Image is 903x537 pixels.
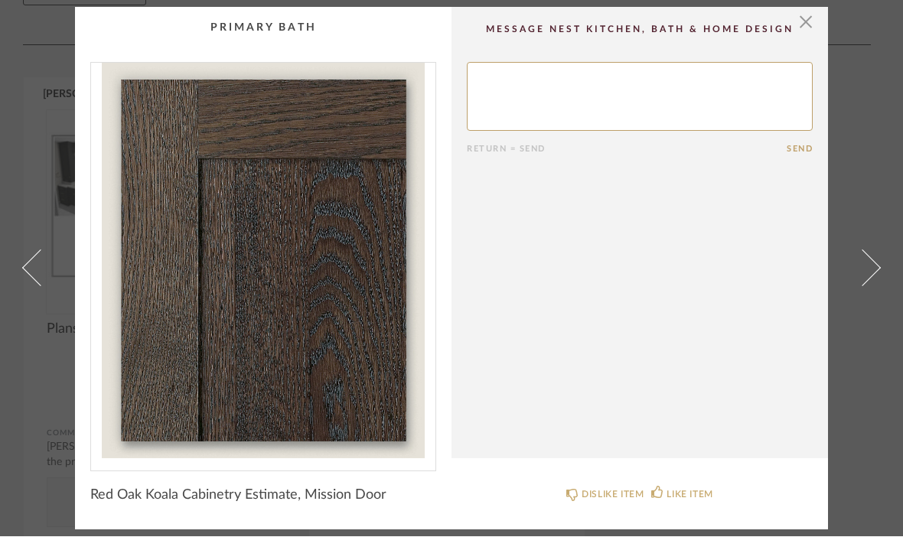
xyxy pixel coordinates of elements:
[791,8,821,38] button: Close
[91,63,435,459] img: 7b870e0b-e72f-49ba-ba04-bfd6ab028616_1000x1000.jpg
[467,145,787,155] div: Return = Send
[91,63,435,459] div: 0
[787,145,813,155] button: Send
[667,487,712,503] div: LIKE ITEM
[90,487,386,504] span: Red Oak Koala Cabinetry Estimate, Mission Door
[582,487,644,503] div: DISLIKE ITEM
